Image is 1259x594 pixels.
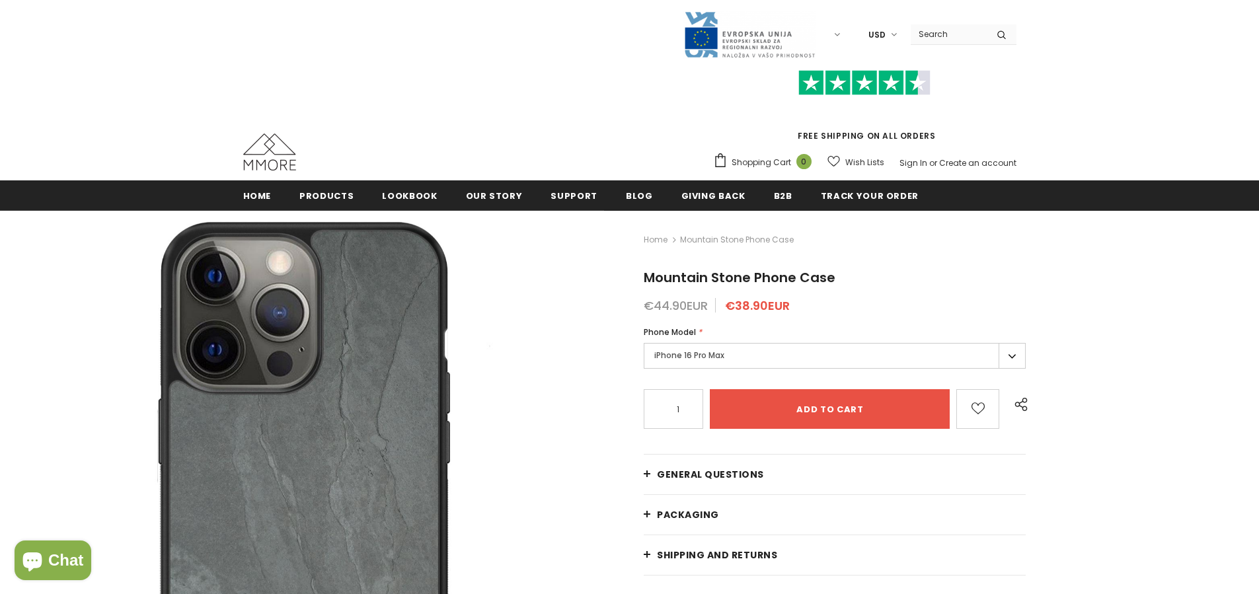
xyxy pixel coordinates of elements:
[243,180,272,210] a: Home
[725,297,790,314] span: €38.90EUR
[732,156,791,169] span: Shopping Cart
[845,156,884,169] span: Wish Lists
[821,180,919,210] a: Track your order
[644,343,1026,369] label: iPhone 16 Pro Max
[657,468,764,481] span: General Questions
[382,180,437,210] a: Lookbook
[11,540,95,583] inbox-online-store-chat: Shopify online store chat
[713,76,1016,141] span: FREE SHIPPING ON ALL ORDERS
[821,190,919,202] span: Track your order
[680,232,794,248] span: Mountain Stone Phone Case
[939,157,1016,168] a: Create an account
[657,548,777,562] span: Shipping and returns
[551,190,597,202] span: support
[243,133,296,170] img: MMORE Cases
[299,190,354,202] span: Products
[827,151,884,174] a: Wish Lists
[644,297,708,314] span: €44.90EUR
[899,157,927,168] a: Sign In
[382,190,437,202] span: Lookbook
[243,190,272,202] span: Home
[657,508,719,521] span: PACKAGING
[644,495,1026,535] a: PACKAGING
[551,180,597,210] a: support
[681,180,745,210] a: Giving back
[466,190,523,202] span: Our Story
[713,153,818,172] a: Shopping Cart 0
[466,180,523,210] a: Our Story
[681,190,745,202] span: Giving back
[911,24,987,44] input: Search Site
[929,157,937,168] span: or
[796,154,812,169] span: 0
[710,389,950,429] input: Add to cart
[644,268,835,287] span: Mountain Stone Phone Case
[798,70,931,96] img: Trust Pilot Stars
[713,95,1016,130] iframe: Customer reviews powered by Trustpilot
[644,535,1026,575] a: Shipping and returns
[868,28,886,42] span: USD
[774,180,792,210] a: B2B
[644,455,1026,494] a: General Questions
[683,11,816,59] img: Javni Razpis
[644,326,696,338] span: Phone Model
[299,180,354,210] a: Products
[644,232,668,248] a: Home
[774,190,792,202] span: B2B
[626,190,653,202] span: Blog
[626,180,653,210] a: Blog
[683,28,816,40] a: Javni Razpis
